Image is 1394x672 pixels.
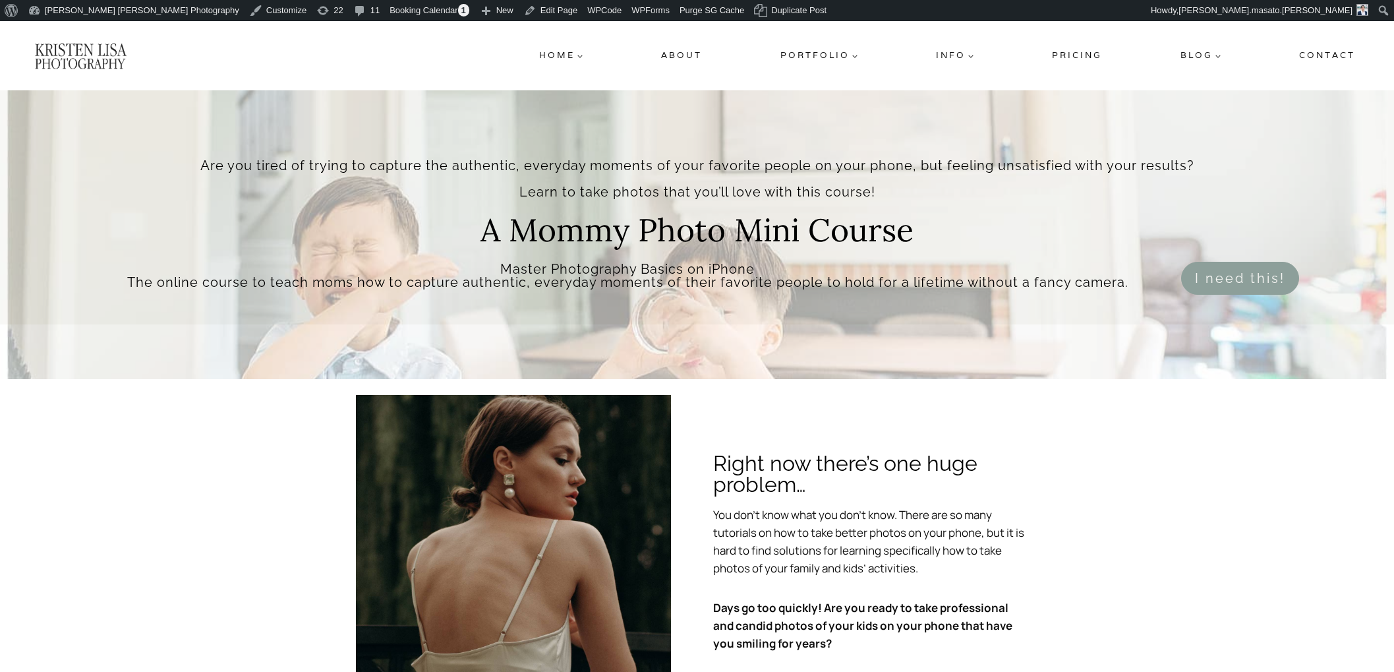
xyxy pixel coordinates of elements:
[1294,44,1360,67] a: Contact
[34,42,127,70] img: Kristen Lisa Photography
[96,262,1160,294] h3: Master Photography Basics on iPhone The online course to teach moms how to capture authentic, eve...
[931,44,979,67] a: Info
[539,49,583,63] span: Home
[1178,5,1352,15] span: [PERSON_NAME].masato.[PERSON_NAME]
[169,159,1226,199] h3: Are you tired of trying to capture the authentic, everyday moments of your favorite people on you...
[458,4,469,16] span: 1
[713,453,1028,495] h3: Right now there’s one huge problem…
[713,506,1028,578] p: You don’t know what you don’t know. There are so many tutorials on how to take better photos on y...
[1047,44,1108,67] a: Pricing
[1175,44,1227,67] a: Blog
[936,49,974,63] span: Info
[775,44,863,67] a: Portfolio
[1195,268,1285,289] span: I need this!
[1180,49,1221,63] span: Blog
[713,600,1012,651] strong: Days go too quickly! Are you ready to take professional and candid photos of your kids on your ph...
[480,214,914,262] h2: A Mommy Photo Mini Course
[534,44,589,67] a: Home
[656,44,707,67] a: About
[780,49,858,63] span: Portfolio
[534,44,1360,67] nav: Primary Navigation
